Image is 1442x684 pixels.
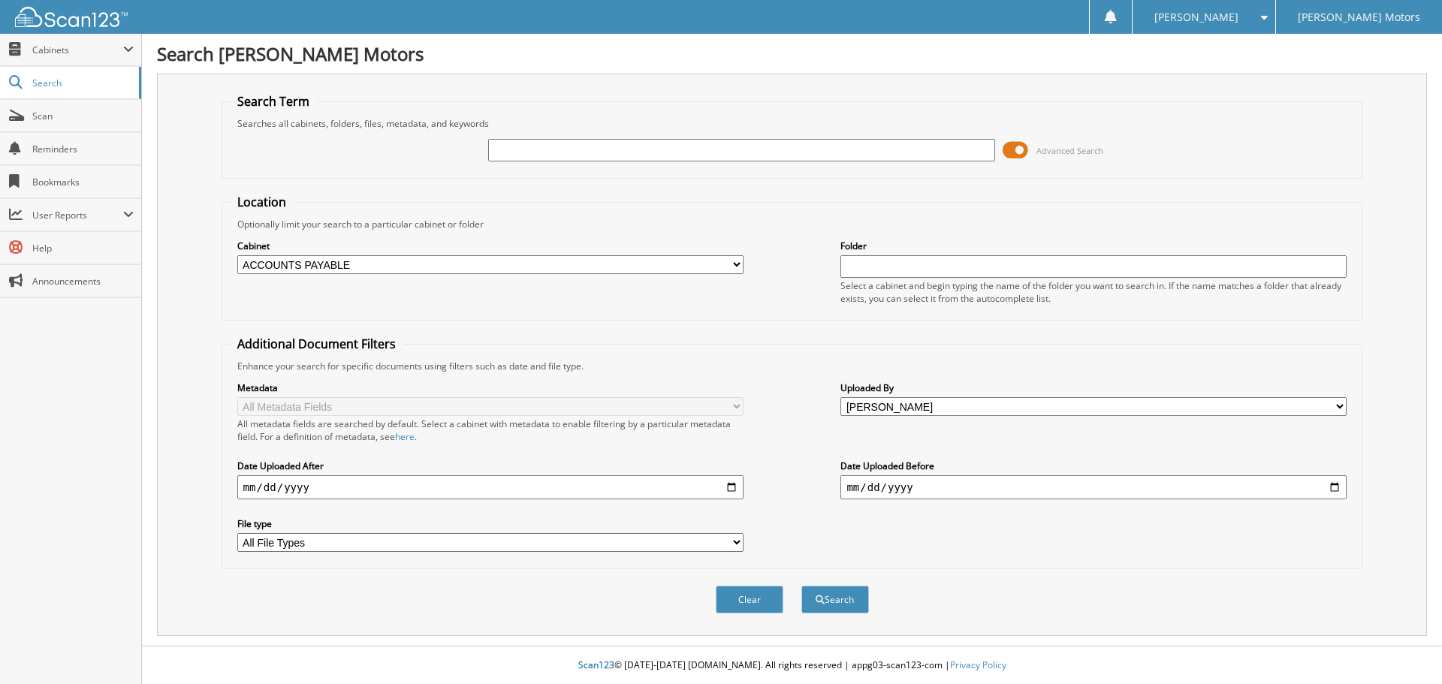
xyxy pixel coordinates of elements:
span: Scan [32,110,134,122]
button: Clear [716,586,783,613]
a: here [395,430,415,443]
label: File type [237,517,744,530]
label: Date Uploaded Before [840,460,1347,472]
span: [PERSON_NAME] [1154,13,1238,22]
div: Searches all cabinets, folders, files, metadata, and keywords [230,117,1355,130]
span: Reminders [32,143,134,155]
div: All metadata fields are searched by default. Select a cabinet with metadata to enable filtering b... [237,417,744,443]
legend: Additional Document Filters [230,336,403,352]
span: Advanced Search [1036,145,1103,156]
span: Help [32,242,134,255]
iframe: Chat Widget [1367,612,1442,684]
label: Date Uploaded After [237,460,744,472]
div: Optionally limit your search to a particular cabinet or folder [230,218,1355,231]
img: scan123-logo-white.svg [15,7,128,27]
label: Uploaded By [840,381,1347,394]
span: Scan123 [578,658,614,671]
div: Select a cabinet and begin typing the name of the folder you want to search in. If the name match... [840,279,1347,305]
span: Search [32,77,131,89]
label: Metadata [237,381,744,394]
span: Bookmarks [32,176,134,188]
span: [PERSON_NAME] Motors [1298,13,1420,22]
div: Enhance your search for specific documents using filters such as date and file type. [230,360,1355,372]
button: Search [801,586,869,613]
div: © [DATE]-[DATE] [DOMAIN_NAME]. All rights reserved | appg03-scan123-com | [142,647,1442,684]
a: Privacy Policy [950,658,1006,671]
input: end [840,475,1347,499]
h1: Search [PERSON_NAME] Motors [157,41,1427,66]
legend: Location [230,194,294,210]
label: Cabinet [237,240,744,252]
label: Folder [840,240,1347,252]
span: User Reports [32,209,123,221]
input: start [237,475,744,499]
legend: Search Term [230,93,317,110]
span: Announcements [32,275,134,288]
span: Cabinets [32,44,123,56]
